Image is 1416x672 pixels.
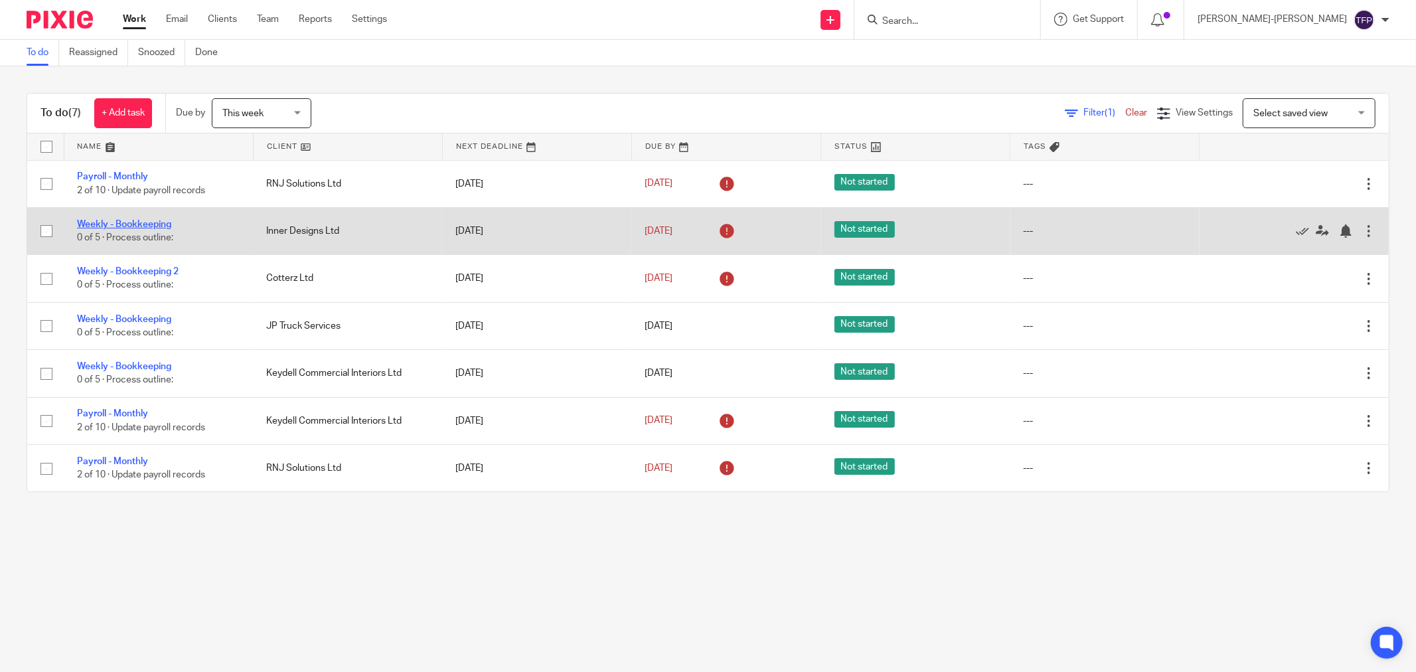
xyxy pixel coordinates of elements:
span: Not started [834,221,895,238]
span: Not started [834,458,895,475]
a: Reports [299,13,332,26]
a: Weekly - Bookkeeping [77,220,171,229]
a: Payroll - Monthly [77,457,148,466]
span: Not started [834,363,895,380]
td: [DATE] [442,445,631,492]
span: View Settings [1176,108,1233,118]
a: Reassigned [69,40,128,66]
div: --- [1024,462,1186,475]
a: Payroll - Monthly [77,409,148,418]
div: --- [1024,224,1186,238]
span: 2 of 10 · Update payroll records [77,423,205,432]
a: Snoozed [138,40,185,66]
span: 2 of 10 · Update payroll records [77,186,205,195]
a: Weekly - Bookkeeping 2 [77,267,179,276]
p: Due by [176,106,205,120]
span: Filter [1083,108,1125,118]
span: 0 of 5 · Process outline: [77,281,173,290]
span: [DATE] [645,179,672,189]
a: Clear [1125,108,1147,118]
span: [DATE] [645,226,672,236]
div: --- [1024,319,1186,333]
span: (1) [1105,108,1115,118]
td: Keydell Commercial Interiors Ltd [253,397,442,444]
a: Done [195,40,228,66]
a: Weekly - Bookkeeping [77,315,171,324]
a: + Add task [94,98,152,128]
td: RNJ Solutions Ltd [253,160,442,207]
a: Email [166,13,188,26]
h1: To do [40,106,81,120]
input: Search [881,16,1000,28]
td: [DATE] [442,350,631,397]
td: Inner Designs Ltd [253,207,442,254]
div: --- [1024,414,1186,428]
td: [DATE] [442,160,631,207]
span: Not started [834,269,895,286]
span: 0 of 5 · Process outline: [77,328,173,337]
a: To do [27,40,59,66]
img: Pixie [27,11,93,29]
td: [DATE] [442,255,631,302]
span: This week [222,109,264,118]
span: Not started [834,316,895,333]
span: Tags [1024,143,1046,150]
td: Keydell Commercial Interiors Ltd [253,350,442,397]
span: [DATE] [645,274,672,283]
img: svg%3E [1354,9,1375,31]
span: Select saved view [1253,109,1328,118]
td: [DATE] [442,397,631,444]
a: Payroll - Monthly [77,172,148,181]
a: Work [123,13,146,26]
td: [DATE] [442,302,631,349]
span: [DATE] [645,369,672,378]
span: 2 of 10 · Update payroll records [77,470,205,479]
span: [DATE] [645,321,672,331]
span: (7) [68,108,81,118]
span: Not started [834,174,895,191]
span: [DATE] [645,463,672,473]
span: Not started [834,411,895,428]
td: JP Truck Services [253,302,442,349]
span: Get Support [1073,15,1124,24]
div: --- [1024,367,1186,380]
span: 0 of 5 · Process outline: [77,376,173,385]
a: Weekly - Bookkeeping [77,362,171,371]
span: 0 of 5 · Process outline: [77,233,173,242]
p: [PERSON_NAME]-[PERSON_NAME] [1198,13,1347,26]
div: --- [1024,177,1186,191]
td: Cotterz Ltd [253,255,442,302]
a: Team [257,13,279,26]
td: RNJ Solutions Ltd [253,445,442,492]
a: Mark as done [1296,224,1316,238]
a: Clients [208,13,237,26]
a: Settings [352,13,387,26]
div: --- [1024,272,1186,285]
td: [DATE] [442,207,631,254]
span: [DATE] [645,416,672,426]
